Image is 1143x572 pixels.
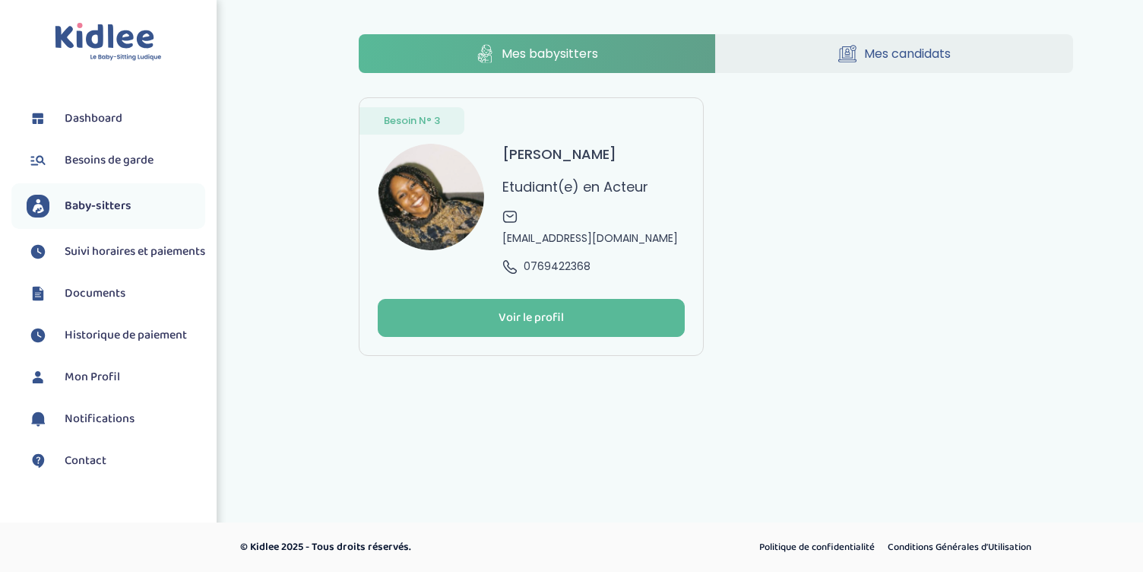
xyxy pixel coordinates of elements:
span: Besoins de garde [65,151,154,170]
a: Besoins de garde [27,149,205,172]
img: contact.svg [27,450,49,472]
a: Documents [27,282,205,305]
span: Besoin N° 3 [384,113,440,129]
span: Baby-sitters [65,197,131,215]
img: suivihoraire.svg [27,240,49,263]
span: Documents [65,284,125,303]
span: Mon Profil [65,368,120,386]
img: profil.svg [27,366,49,389]
a: Contact [27,450,205,472]
span: Historique de paiement [65,326,187,345]
p: © Kidlee 2025 - Tous droits réservés. [240,539,636,555]
img: besoin.svg [27,149,49,172]
img: suivihoraire.svg [27,324,49,347]
a: Notifications [27,408,205,431]
a: Politique de confidentialité [754,538,880,558]
a: Dashboard [27,107,205,130]
span: Suivi horaires et paiements [65,243,205,261]
h3: [PERSON_NAME] [502,144,616,164]
span: Contact [65,452,106,470]
div: Voir le profil [499,310,564,327]
a: Mes babysitters [359,34,716,73]
a: Besoin N° 3 avatar [PERSON_NAME] Etudiant(e) en Acteur [EMAIL_ADDRESS][DOMAIN_NAME] 0769422368 Vo... [359,97,704,356]
a: Suivi horaires et paiements [27,240,205,263]
span: Notifications [65,410,135,428]
button: Voir le profil [378,299,685,337]
a: Baby-sitters [27,195,205,218]
a: Conditions Générales d’Utilisation [882,538,1037,558]
a: Historique de paiement [27,324,205,347]
a: Mes candidats [716,34,1073,73]
img: notification.svg [27,408,49,431]
img: logo.svg [55,23,162,62]
span: 0769422368 [524,259,590,275]
span: Mes babysitters [502,44,598,63]
span: Mes candidats [864,44,951,63]
img: avatar [378,144,484,250]
img: babysitters.svg [27,195,49,218]
img: documents.svg [27,282,49,305]
span: [EMAIL_ADDRESS][DOMAIN_NAME] [502,230,678,246]
span: Dashboard [65,110,122,128]
a: Mon Profil [27,366,205,389]
img: dashboard.svg [27,107,49,130]
p: Etudiant(e) en Acteur [502,176,648,197]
